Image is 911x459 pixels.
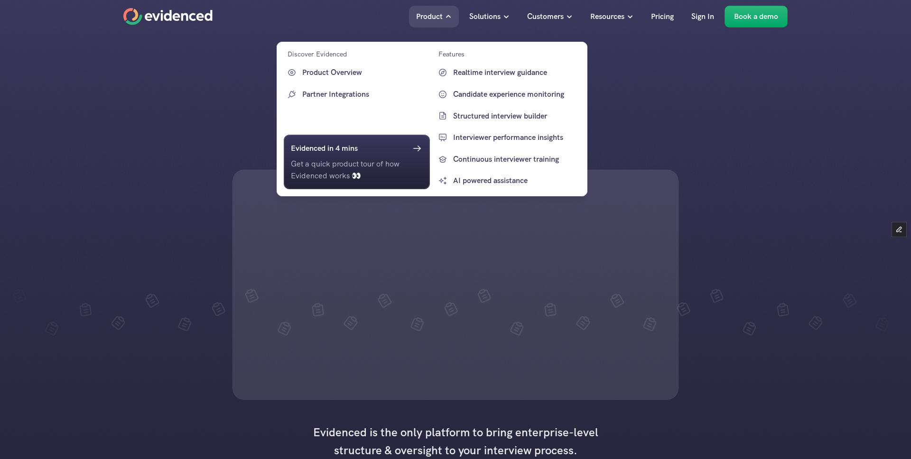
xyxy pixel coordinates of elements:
[288,49,347,59] p: Discover Evidenced
[651,10,674,23] p: Pricing
[590,10,624,23] p: Resources
[725,6,788,28] a: Book a demo
[469,10,501,23] p: Solutions
[527,10,564,23] p: Customers
[435,64,581,81] a: Realtime interview guidance
[284,64,430,81] a: Product Overview
[284,135,430,189] a: Evidenced in 4 minsGet a quick product tour of how Evidenced works 👀
[438,49,465,59] p: Features
[734,10,778,23] p: Book a demo
[644,6,681,28] a: Pricing
[435,86,581,103] a: Candidate experience monitoring
[453,66,578,79] p: Realtime interview guidance
[302,66,428,79] p: Product Overview
[291,158,423,182] p: Get a quick product tour of how Evidenced works 👀
[123,8,213,25] a: Home
[435,151,581,168] a: Continuous interviewer training
[453,174,578,187] p: AI powered assistance
[892,222,906,237] button: Edit Framer Content
[302,88,428,101] p: Partner Integrations
[453,153,578,165] p: Continuous interviewer training
[453,110,578,122] p: Structured interview builder
[435,129,581,146] a: Interviewer performance insights
[284,86,430,103] a: Partner Integrations
[435,172,581,189] a: AI powered assistance
[684,6,721,28] a: Sign In
[291,142,358,155] h6: Evidenced in 4 mins
[435,107,581,124] a: Structured interview builder
[453,88,578,101] p: Candidate experience monitoring
[691,10,714,23] p: Sign In
[416,10,443,23] p: Product
[453,131,578,144] p: Interviewer performance insights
